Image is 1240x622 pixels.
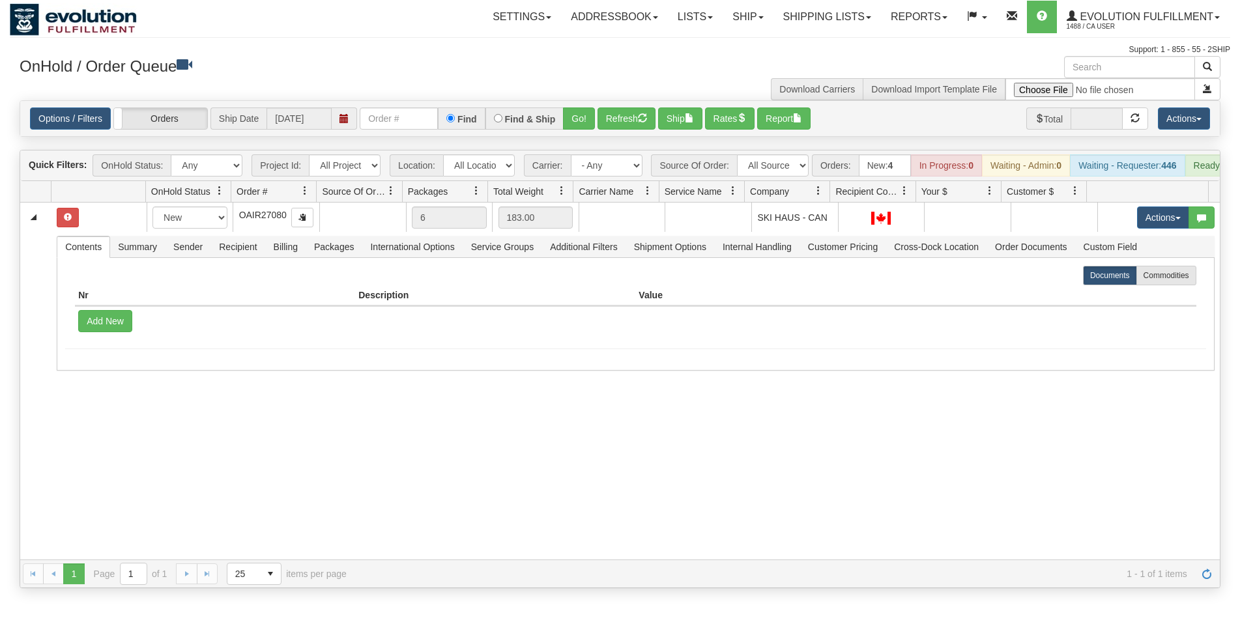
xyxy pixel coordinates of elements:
span: Evolution Fulfillment [1077,11,1213,22]
span: Carrier: [524,154,571,177]
span: Order Documents [987,236,1074,257]
a: Shipping lists [773,1,881,33]
span: Project Id: [252,154,309,177]
span: Orders: [812,154,859,177]
span: Location: [390,154,443,177]
span: Additional Filters [542,236,626,257]
label: Orders [114,108,207,129]
a: Company filter column settings [807,180,829,202]
span: OAIR27080 [239,210,287,220]
div: In Progress: [911,154,982,177]
span: Company [750,185,789,198]
a: Download Import Template File [871,84,997,94]
a: Carrier Name filter column settings [637,180,659,202]
button: Copy to clipboard [291,208,313,227]
span: Source Of Order: [651,154,737,177]
label: Find & Ship [505,115,556,124]
button: Actions [1158,107,1210,130]
span: 1488 / CA User [1067,20,1164,33]
span: Customer Pricing [800,236,886,257]
span: Packages [306,236,362,257]
a: Your $ filter column settings [979,180,1001,202]
span: International Options [362,236,462,257]
button: Add New [78,310,132,332]
a: Settings [483,1,561,33]
button: Report [757,107,811,130]
strong: 0 [968,160,973,171]
span: Billing [266,236,306,257]
span: OnHold Status: [93,154,171,177]
span: Shipment Options [626,236,714,257]
input: Order # [360,107,438,130]
a: Reports [881,1,957,33]
strong: 4 [888,160,893,171]
div: grid toolbar [20,150,1220,181]
a: Order # filter column settings [294,180,316,202]
span: Ship Date [210,107,267,130]
span: Recipient [211,236,265,257]
span: select [260,563,281,584]
th: Description [355,285,635,306]
span: Customer $ [1007,185,1054,198]
div: Support: 1 - 855 - 55 - 2SHIP [10,44,1230,55]
span: 1 - 1 of 1 items [365,569,1187,579]
img: logo1488.jpg [10,3,137,36]
button: Actions [1137,206,1189,229]
a: Collapse [25,209,42,225]
a: Source Of Order filter column settings [380,180,402,202]
a: OnHold Status filter column settings [209,180,231,202]
div: New: [859,154,911,177]
button: Ship [658,107,702,130]
button: Rates [705,107,755,130]
label: Documents [1083,266,1137,285]
div: Waiting - Admin: [982,154,1070,177]
span: 25 [235,567,252,580]
span: Total [1026,107,1071,130]
strong: 446 [1161,160,1176,171]
span: Packages [408,185,448,198]
label: Commodities [1136,266,1196,285]
span: Summary [110,236,165,257]
button: Search [1194,56,1220,78]
label: Find [457,115,477,124]
span: Page sizes drop down [227,563,281,585]
span: Recipient Country [835,185,899,198]
a: Recipient Country filter column settings [893,180,916,202]
a: Options / Filters [30,107,111,130]
div: 183.00 [498,206,573,229]
h3: OnHold / Order Queue [20,56,611,75]
a: Service Name filter column settings [722,180,744,202]
label: Quick Filters: [29,158,87,171]
span: Page of 1 [94,563,167,585]
span: Custom Field [1076,236,1145,257]
a: Download Carriers [779,84,855,94]
input: Search [1064,56,1195,78]
span: OnHold Status [151,185,210,198]
span: Contents [57,236,109,257]
span: Sender [166,236,210,257]
a: Lists [668,1,723,33]
a: Evolution Fulfillment 1488 / CA User [1057,1,1230,33]
span: Service Groups [463,236,541,257]
span: Total Weight [493,185,543,198]
strong: 0 [1056,160,1061,171]
span: Internal Handling [715,236,800,257]
a: Refresh [1196,563,1217,584]
button: Refresh [598,107,656,130]
th: Nr [75,285,355,306]
input: Import [1005,78,1195,100]
span: Service Name [665,185,722,198]
img: CA [871,212,891,225]
a: Addressbook [561,1,668,33]
a: Ship [723,1,773,33]
span: items per page [227,563,347,585]
span: Order # [237,185,267,198]
input: Page 1 [121,563,147,584]
button: Go! [563,107,595,130]
span: Cross-Dock Location [886,236,987,257]
div: Waiting - Requester: [1070,154,1185,177]
span: Your $ [921,185,947,198]
span: Carrier Name [579,185,633,198]
a: Packages filter column settings [465,180,487,202]
a: Total Weight filter column settings [551,180,573,202]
